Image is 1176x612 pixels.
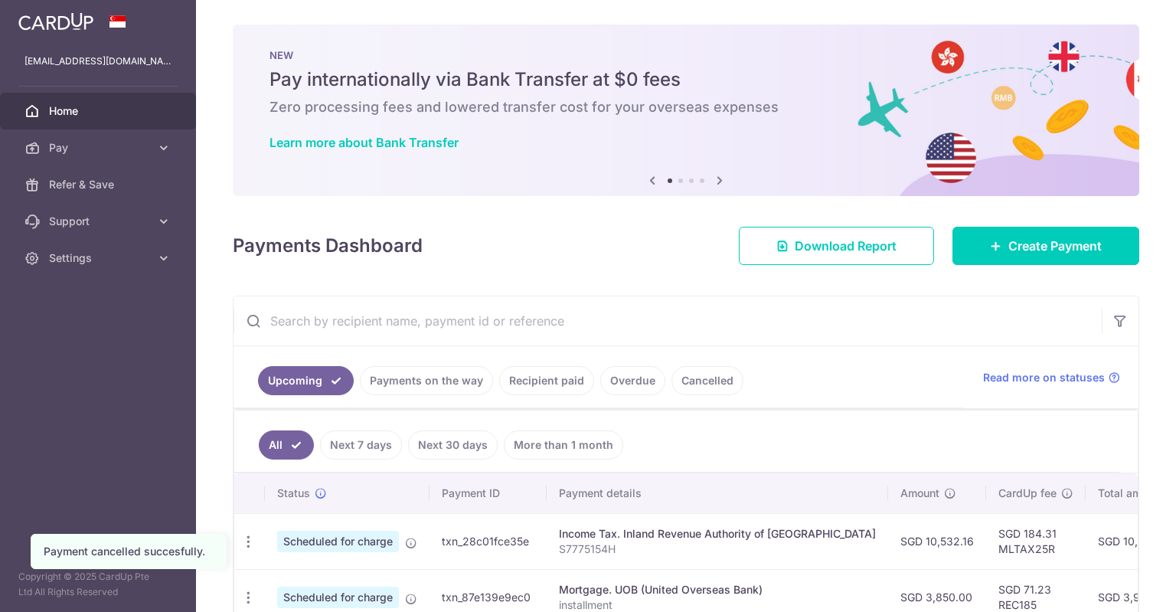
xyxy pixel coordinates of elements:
h4: Payments Dashboard [233,232,423,260]
iframe: Opens a widget where you can find more information [1078,566,1161,604]
p: NEW [269,49,1102,61]
a: Recipient paid [499,366,594,395]
a: Payments on the way [360,366,493,395]
span: Amount [900,486,939,501]
span: Scheduled for charge [277,587,399,608]
a: Download Report [739,227,934,265]
th: Payment details [547,473,888,513]
a: Cancelled [671,366,743,395]
td: SGD 10,532.16 [888,513,986,569]
h6: Zero processing fees and lowered transfer cost for your overseas expenses [269,98,1102,116]
a: Read more on statuses [983,370,1120,385]
div: Income Tax. Inland Revenue Authority of [GEOGRAPHIC_DATA] [559,526,876,542]
a: Overdue [600,366,665,395]
span: Refer & Save [49,177,150,192]
span: Support [49,214,150,229]
span: Home [49,103,150,119]
span: Read more on statuses [983,370,1105,385]
img: Bank transfer banner [233,25,1139,196]
span: Settings [49,250,150,266]
span: Total amt. [1098,486,1148,501]
h5: Pay internationally via Bank Transfer at $0 fees [269,67,1102,92]
img: CardUp [18,12,93,31]
th: Payment ID [430,473,547,513]
p: [EMAIL_ADDRESS][DOMAIN_NAME] [24,54,171,69]
a: All [259,430,314,460]
span: Download Report [795,237,897,255]
a: Next 30 days [408,430,498,460]
a: Upcoming [258,366,354,395]
input: Search by recipient name, payment id or reference [234,296,1102,345]
span: CardUp fee [998,486,1057,501]
div: Payment cancelled succesfully. [44,544,214,559]
a: Next 7 days [320,430,402,460]
div: Mortgage. UOB (United Overseas Bank) [559,582,876,597]
span: Pay [49,140,150,155]
span: Scheduled for charge [277,531,399,552]
a: Learn more about Bank Transfer [269,135,459,150]
p: S7775154H [559,542,876,557]
span: Create Payment [1008,237,1102,255]
td: txn_28c01fce35e [430,513,547,569]
a: More than 1 month [504,430,623,460]
a: Create Payment [952,227,1139,265]
span: Status [277,486,310,501]
td: SGD 184.31 MLTAX25R [986,513,1086,569]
